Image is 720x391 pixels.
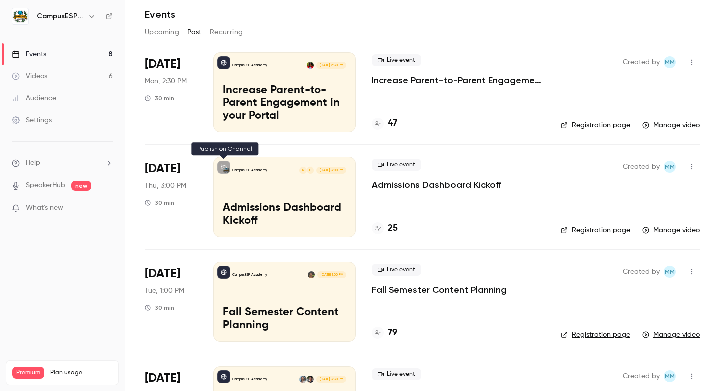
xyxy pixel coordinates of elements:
span: Mairin Matthews [664,266,676,278]
a: Manage video [642,330,700,340]
span: [DATE] [145,370,180,386]
a: Increase Parent-to-Parent Engagement in your Portal [372,74,545,86]
div: Videos [12,71,47,81]
a: 47 [372,117,397,130]
div: K [299,166,307,174]
h4: 25 [388,222,398,235]
a: Fall Semester Content Planning [372,284,507,296]
img: CampusESP Academy [12,8,28,24]
div: Jul 24 Thu, 3:00 PM (America/New York) [145,157,197,237]
button: Recurring [210,24,243,40]
button: Upcoming [145,24,179,40]
span: Live event [372,264,421,276]
a: Manage video [642,120,700,130]
button: Past [187,24,202,40]
img: Elizabeth Harris [299,376,306,383]
img: Mira Gandhi [308,271,315,278]
span: Mon, 2:30 PM [145,76,187,86]
p: Increase Parent-to-Parent Engagement in your Portal [223,84,346,123]
div: Jul 22 Tue, 1:00 PM (America/New York) [145,262,197,342]
span: [DATE] 3:00 PM [316,167,346,174]
span: [DATE] 3:30 PM [316,376,346,383]
span: Created by [623,266,660,278]
span: MM [665,370,675,382]
a: Fall Semester Content PlanningCampusESP AcademyMira Gandhi[DATE] 1:00 PMFall Semester Content Pla... [213,262,356,342]
div: Audience [12,93,56,103]
a: Registration page [561,330,630,340]
span: new [71,181,91,191]
a: SpeakerHub [26,180,65,191]
div: 30 min [145,94,174,102]
img: Melissa Simms [307,376,314,383]
h4: 47 [388,117,397,130]
div: Settings [12,115,52,125]
a: Manage video [642,225,700,235]
h4: 79 [388,326,397,340]
a: Registration page [561,120,630,130]
p: CampusESP Academy [232,377,267,382]
p: Fall Semester Content Planning [223,306,346,332]
span: Live event [372,54,421,66]
span: Mairin Matthews [664,161,676,173]
span: [DATE] [145,266,180,282]
span: [DATE] [145,161,180,177]
span: [DATE] [145,56,180,72]
span: [DATE] 2:30 PM [316,62,346,69]
span: Created by [623,161,660,173]
a: Increase Parent-to-Parent Engagement in your PortalCampusESP AcademyTawanna Brown[DATE] 2:30 PMIn... [213,52,356,132]
span: Premium [12,367,44,379]
span: Help [26,158,40,168]
span: Plan usage [50,369,112,377]
span: Mairin Matthews [664,370,676,382]
div: 30 min [145,304,174,312]
span: Tue, 1:00 PM [145,286,184,296]
span: Created by [623,370,660,382]
span: Live event [372,159,421,171]
span: MM [665,56,675,68]
h6: CampusESP Academy [37,11,84,21]
p: CampusESP Academy [232,168,267,173]
span: Mairin Matthews [664,56,676,68]
a: Admissions Dashboard Kickoff [372,179,501,191]
a: Admissions Dashboard KickoffCampusESP AcademyFK[DATE] 3:00 PMAdmissions Dashboard Kickoff [213,157,356,237]
div: Aug 11 Mon, 2:30 PM (America/New York) [145,52,197,132]
h1: Events [145,8,175,20]
div: Events [12,49,46,59]
a: 79 [372,326,397,340]
p: CampusESP Academy [232,63,267,68]
div: 30 min [145,199,174,207]
span: Live event [372,368,421,380]
li: help-dropdown-opener [12,158,113,168]
a: Registration page [561,225,630,235]
span: [DATE] 1:00 PM [317,271,346,278]
p: Admissions Dashboard Kickoff [223,202,346,228]
span: Thu, 3:00 PM [145,181,186,191]
p: CampusESP Academy [232,272,267,277]
a: 25 [372,222,398,235]
span: MM [665,266,675,278]
img: Tawanna Brown [307,62,314,69]
span: What's new [26,203,63,213]
span: MM [665,161,675,173]
div: F [306,166,314,174]
span: Created by [623,56,660,68]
